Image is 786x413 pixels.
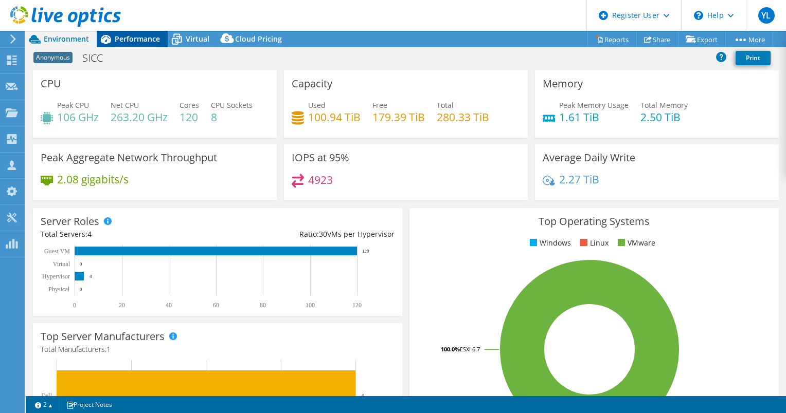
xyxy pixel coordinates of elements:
h4: 8 [211,111,253,123]
text: 40 [166,302,172,309]
span: Virtual [186,34,209,44]
li: VMware [615,237,655,249]
h3: Server Roles [41,216,99,227]
text: 4 [90,274,92,279]
text: 20 [119,302,125,309]
a: Project Notes [59,398,119,411]
text: 120 [352,302,362,309]
h3: Average Daily Write [543,152,635,163]
div: Total Servers: [41,229,218,240]
h3: IOPS at 95% [292,152,349,163]
h4: 1.61 TiB [559,111,629,123]
span: CPU Sockets [211,100,253,110]
span: Free [372,100,387,110]
a: Export [678,31,726,47]
h4: 2.27 TiB [559,174,599,185]
span: Used [308,100,326,110]
a: Share [636,31,678,47]
a: Reports [587,31,637,47]
span: Peak CPU [57,100,89,110]
div: Ratio: VMs per Hypervisor [218,229,395,240]
span: Cloud Pricing [235,34,282,44]
text: 80 [260,302,266,309]
text: 60 [213,302,219,309]
span: Environment [44,34,89,44]
h4: 106 GHz [57,111,99,123]
h3: Top Server Manufacturers [41,331,165,342]
text: 0 [73,302,76,309]
h4: 2.08 gigabits/s [57,174,129,185]
a: More [725,31,773,47]
text: Virtual [53,260,70,268]
a: Print [736,51,771,65]
h3: Memory [543,78,583,89]
span: Cores [180,100,199,110]
text: 4 [361,392,364,399]
span: Net CPU [111,100,139,110]
h3: Top Operating Systems [417,216,771,227]
a: 2 [28,398,60,411]
h3: Peak Aggregate Network Throughput [41,152,217,163]
text: 100 [306,302,315,309]
h1: SICC [78,52,119,64]
text: Physical [48,286,69,293]
h3: CPU [41,78,61,89]
h4: 100.94 TiB [308,111,361,123]
span: Total [437,100,454,110]
span: 30 [319,229,327,239]
li: Windows [527,237,571,249]
h4: 2.50 TiB [640,111,688,123]
h4: 4923 [308,174,333,185]
text: Guest VM [44,248,70,255]
text: 0 [80,261,82,267]
text: 0 [80,287,82,292]
h4: 263.20 GHz [111,111,168,123]
h4: 280.33 TiB [437,111,489,123]
tspan: 100.0% [441,345,460,353]
text: 120 [362,249,369,254]
h4: 120 [180,111,199,123]
h4: Total Manufacturers: [41,344,395,355]
li: Linux [578,237,609,249]
span: 4 [87,229,92,239]
span: 1 [106,344,111,354]
span: Total Memory [640,100,688,110]
h4: 179.39 TiB [372,111,425,123]
span: Peak Memory Usage [559,100,629,110]
span: Performance [115,34,160,44]
span: YL [758,7,775,24]
tspan: ESXi 6.7 [460,345,480,353]
text: Dell [41,392,52,399]
span: Anonymous [33,52,73,63]
text: Hypervisor [42,273,70,280]
svg: \n [694,11,703,20]
h3: Capacity [292,78,332,89]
